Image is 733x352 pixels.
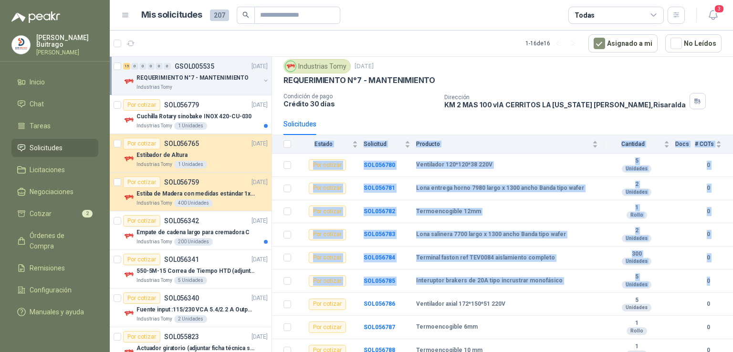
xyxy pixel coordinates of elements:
[575,10,595,21] div: Todas
[164,63,171,70] div: 0
[136,161,172,168] p: Industrias Tomy
[695,277,722,286] b: 0
[164,102,199,108] p: SOL056779
[11,73,98,91] a: Inicio
[627,211,647,219] div: Rollo
[174,161,207,168] div: 1 Unidades
[251,62,268,71] p: [DATE]
[123,176,160,188] div: Por cotizar
[283,119,316,129] div: Solicitudes
[283,59,351,73] div: Industrias Tomy
[695,253,722,262] b: 0
[622,165,651,173] div: Unidades
[364,300,395,307] a: SOL056786
[604,157,670,165] b: 5
[139,63,147,70] div: 0
[136,199,172,207] p: Industrias Tomy
[164,256,199,263] p: SOL056341
[416,208,481,216] b: Termoencogible 12mm
[622,258,651,265] div: Unidades
[123,308,135,319] img: Company Logo
[364,185,395,191] a: SOL056781
[123,269,135,280] img: Company Logo
[604,141,662,147] span: Cantidad
[110,289,272,327] a: Por cotizarSOL056340[DATE] Company LogoFuente input :115/230 VCA 5.4/2.2 A Output: 24 VDC 10 A 47...
[123,61,270,91] a: 15 0 0 0 0 0 GSOL005535[DATE] Company LogoREQUERIMIENTO N°7 - MANTENIMIENTOIndustrias Tomy
[174,277,207,284] div: 5 Unidades
[136,83,172,91] p: Industrias Tomy
[622,304,651,311] div: Unidades
[123,254,160,265] div: Por cotizar
[11,139,98,157] a: Solicitudes
[695,135,733,154] th: # COTs
[123,215,160,227] div: Por cotizar
[136,73,249,83] p: REQUERIMIENTO N°7 - MANTENIMIENTO
[622,281,651,289] div: Unidades
[30,99,44,109] span: Chat
[309,159,346,171] div: Por cotizar
[285,61,296,72] img: Company Logo
[30,77,45,87] span: Inicio
[123,230,135,242] img: Company Logo
[136,315,172,323] p: Industrias Tomy
[364,231,395,238] a: SOL056783
[444,101,685,109] p: KM 2 MAS 100 vIA CERRITOS LA [US_STATE] [PERSON_NAME] , Risaralda
[309,206,346,217] div: Por cotizar
[36,34,98,48] p: [PERSON_NAME] Buitrago
[110,250,272,289] a: Por cotizarSOL056341[DATE] Company Logo550-5M-15 Correa de Tiempo HTD (adjuntar ficha y /o imagen...
[36,50,98,55] p: [PERSON_NAME]
[12,36,30,54] img: Company Logo
[136,277,172,284] p: Industrias Tomy
[695,161,722,170] b: 0
[11,205,98,223] a: Cotizar2
[251,139,268,148] p: [DATE]
[174,122,207,130] div: 1 Unidades
[364,278,395,284] b: SOL056785
[110,95,272,134] a: Por cotizarSOL056779[DATE] Company LogoCuchilla Rotary sinobake INOX 420-CU-030Industrias Tomy1 U...
[444,94,685,101] p: Dirección
[604,181,670,188] b: 2
[283,75,435,85] p: REQUERIMIENTO N°7 - MANTENIMIENTO
[604,250,670,258] b: 300
[30,143,63,153] span: Solicitudes
[123,192,135,203] img: Company Logo
[364,135,416,154] th: Solicitud
[11,117,98,135] a: Tareas
[123,153,135,165] img: Company Logo
[309,252,346,263] div: Por cotizar
[416,135,604,154] th: Producto
[141,8,202,22] h1: Mis solicitudes
[251,217,268,226] p: [DATE]
[604,343,670,351] b: 1
[309,183,346,194] div: Por cotizar
[309,321,346,333] div: Por cotizar
[123,331,160,342] div: Por cotizar
[622,235,651,242] div: Unidades
[355,62,374,71] p: [DATE]
[309,229,346,240] div: Por cotizar
[364,324,395,331] a: SOL056787
[11,281,98,299] a: Configuración
[297,135,364,154] th: Estado
[136,122,172,130] p: Industrias Tomy
[714,4,724,13] span: 3
[131,63,138,70] div: 0
[364,254,395,261] b: SOL056784
[174,315,207,323] div: 2 Unidades
[30,230,89,251] span: Órdenes de Compra
[123,138,160,149] div: Por cotizar
[164,217,199,224] p: SOL056342
[110,134,272,173] a: Por cotizarSOL056765[DATE] Company LogoEstibador de AlturaIndustrias Tomy1 Unidades
[11,227,98,255] a: Órdenes de Compra
[147,63,155,70] div: 0
[364,208,395,215] b: SOL056782
[604,297,670,304] b: 5
[695,141,714,147] span: # COTs
[210,10,229,21] span: 207
[251,178,268,187] p: [DATE]
[627,327,647,335] div: Rollo
[110,173,272,211] a: Por cotizarSOL056759[DATE] Company LogoEstiba de Madera con medidas estándar 1x120x15 de altoIndu...
[11,11,60,23] img: Logo peakr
